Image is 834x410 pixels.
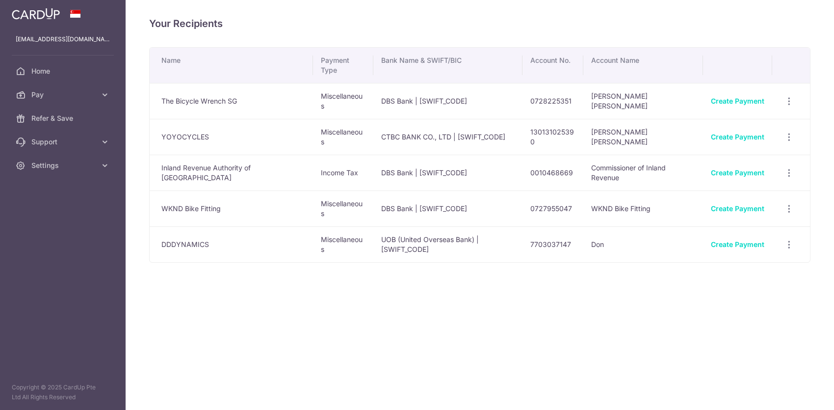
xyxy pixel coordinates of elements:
[150,226,313,262] td: DDDYNAMICS
[373,191,522,226] td: DBS Bank | [SWIFT_CODE]
[31,137,96,147] span: Support
[711,168,764,177] a: Create Payment
[373,48,522,83] th: Bank Name & SWIFT/BIC
[583,119,703,155] td: [PERSON_NAME] [PERSON_NAME]
[313,191,373,226] td: Miscellaneous
[522,119,584,155] td: 130131025390
[150,48,313,83] th: Name
[149,16,810,31] h4: Your Recipients
[771,381,824,405] iframe: Opens a widget where you can find more information
[583,191,703,226] td: WKND Bike Fitting
[150,119,313,155] td: YOYOCYCLES
[711,97,764,105] a: Create Payment
[12,8,60,20] img: CardUp
[150,191,313,226] td: WKND Bike Fitting
[373,119,522,155] td: CTBC BANK CO., LTD | [SWIFT_CODE]
[522,155,584,191] td: 0010468669
[150,155,313,191] td: Inland Revenue Authority of [GEOGRAPHIC_DATA]
[583,48,703,83] th: Account Name
[313,48,373,83] th: Payment Type
[31,161,96,170] span: Settings
[31,66,96,76] span: Home
[31,90,96,100] span: Pay
[583,155,703,191] td: Commissioner of Inland Revenue
[31,113,96,123] span: Refer & Save
[373,226,522,262] td: UOB (United Overseas Bank) | [SWIFT_CODE]
[711,240,764,248] a: Create Payment
[16,34,110,44] p: [EMAIL_ADDRESS][DOMAIN_NAME]
[711,204,764,213] a: Create Payment
[313,155,373,191] td: Income Tax
[522,226,584,262] td: 7703037147
[711,133,764,141] a: Create Payment
[583,226,703,262] td: Don
[522,83,584,119] td: 0728225351
[313,83,373,119] td: Miscellaneous
[522,48,584,83] th: Account No.
[583,83,703,119] td: [PERSON_NAME] [PERSON_NAME]
[150,83,313,119] td: The Bicycle Wrench SG
[373,155,522,191] td: DBS Bank | [SWIFT_CODE]
[522,191,584,226] td: 0727955047
[313,226,373,262] td: Miscellaneous
[313,119,373,155] td: Miscellaneous
[373,83,522,119] td: DBS Bank | [SWIFT_CODE]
